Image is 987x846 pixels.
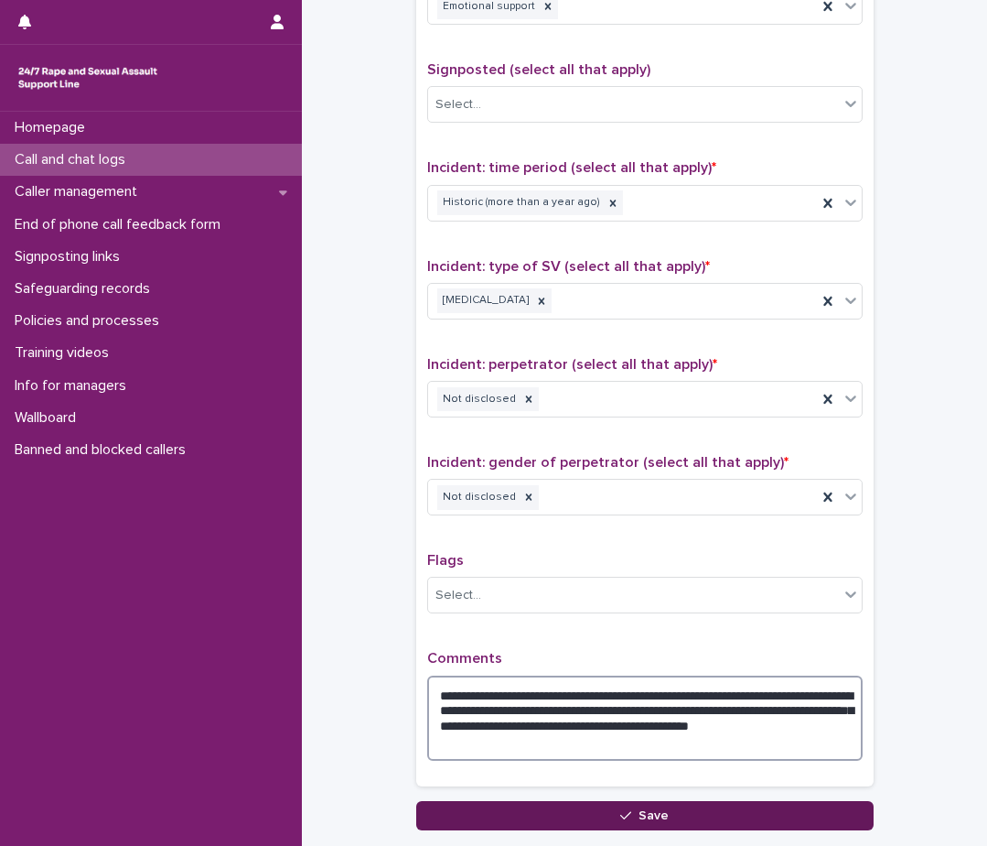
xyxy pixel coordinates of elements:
[437,190,603,215] div: Historic (more than a year ago)
[7,344,123,362] p: Training videos
[427,259,710,274] span: Incident: type of SV (select all that apply)
[435,95,481,114] div: Select...
[7,441,200,459] p: Banned and blocked callers
[427,357,717,372] span: Incident: perpetrator (select all that apply)
[437,288,531,313] div: [MEDICAL_DATA]
[427,455,789,470] span: Incident: gender of perpetrator (select all that apply)
[7,377,141,395] p: Info for managers
[7,280,165,298] p: Safeguarding records
[435,586,481,605] div: Select...
[416,801,874,830] button: Save
[7,119,100,136] p: Homepage
[427,651,502,666] span: Comments
[7,151,140,168] p: Call and chat logs
[7,409,91,427] p: Wallboard
[427,160,716,175] span: Incident: time period (select all that apply)
[7,216,235,233] p: End of phone call feedback form
[427,553,464,568] span: Flags
[437,485,519,510] div: Not disclosed
[15,60,161,96] img: rhQMoQhaT3yELyF149Cw
[7,183,152,201] p: Caller management
[7,312,174,330] p: Policies and processes
[638,809,669,822] span: Save
[437,387,519,412] div: Not disclosed
[7,248,134,266] p: Signposting links
[427,62,650,77] span: Signposted (select all that apply)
